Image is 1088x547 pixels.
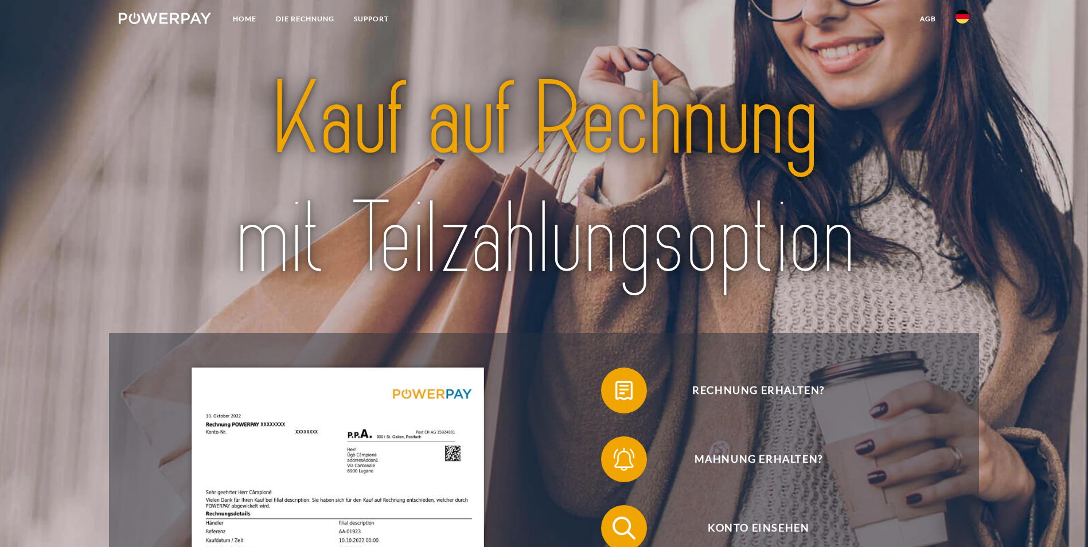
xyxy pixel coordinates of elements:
a: Home [223,9,266,29]
span: Rechnung erhalten? [618,368,899,413]
button: Rechnung erhalten? [601,368,899,413]
a: DIE RECHNUNG [266,9,344,29]
img: qb_bill.svg [610,376,638,405]
span: Mahnung erhalten? [618,436,899,482]
img: de [956,10,969,24]
img: logo-powerpay-white.svg [119,13,211,24]
img: qb_search.svg [610,514,638,542]
a: SUPPORT [344,9,399,29]
a: agb [910,9,946,29]
img: title-powerpay_de.svg [161,54,927,304]
button: Mahnung erhalten? [601,436,899,482]
img: qb_bell.svg [610,445,638,474]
